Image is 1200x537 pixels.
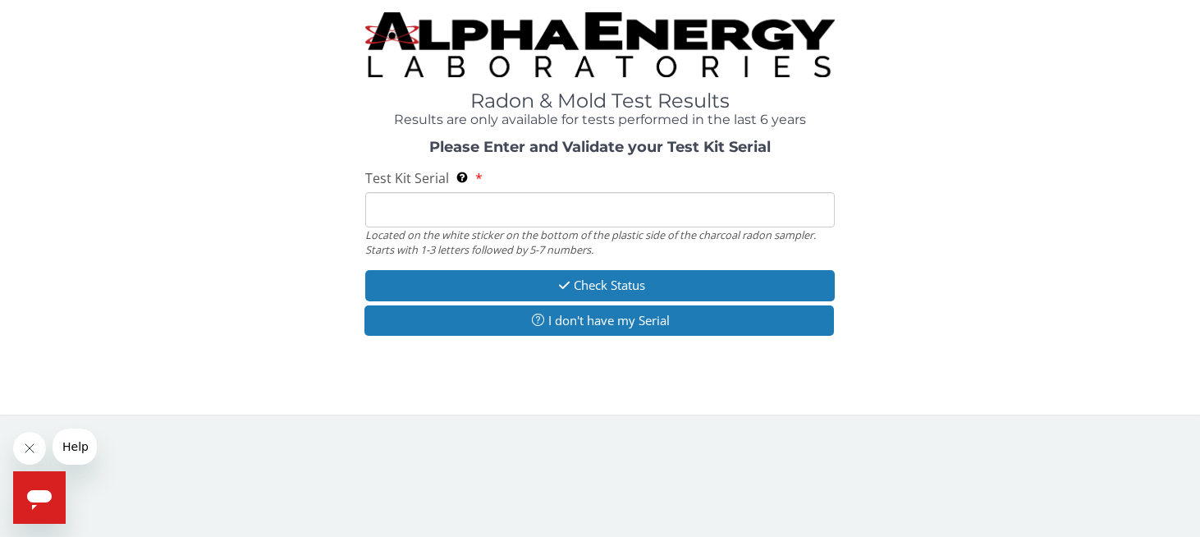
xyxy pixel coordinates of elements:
[365,270,836,301] button: Check Status
[365,112,836,127] h4: Results are only available for tests performed in the last 6 years
[365,169,449,187] span: Test Kit Serial
[365,227,836,258] div: Located on the white sticker on the bottom of the plastic side of the charcoal radon sampler. Sta...
[429,138,771,156] strong: Please Enter and Validate your Test Kit Serial
[365,90,836,112] h1: Radon & Mold Test Results
[365,12,836,77] img: TightCrop.jpg
[13,432,46,465] iframe: Close message
[13,471,66,524] iframe: Button to launch messaging window
[53,429,97,465] iframe: Message from company
[364,305,835,336] button: I don't have my Serial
